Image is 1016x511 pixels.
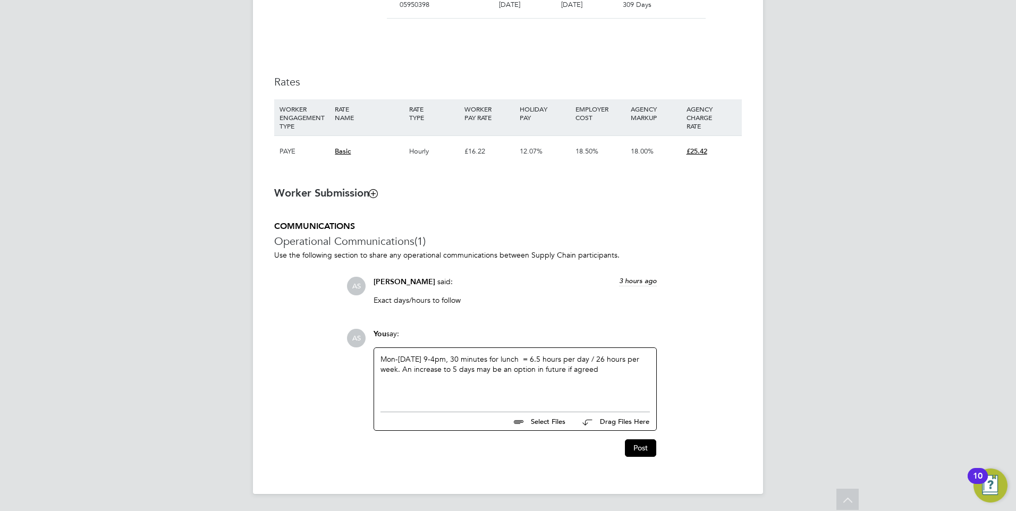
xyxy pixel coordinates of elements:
div: WORKER PAY RATE [462,99,517,127]
span: AS [347,277,366,295]
span: £25.42 [687,147,707,156]
span: Basic [335,147,351,156]
p: Use the following section to share any operational communications between Supply Chain participants. [274,250,742,260]
div: AGENCY CHARGE RATE [684,99,739,135]
span: (1) [414,234,426,248]
span: [PERSON_NAME] [374,277,435,286]
div: EMPLOYER COST [573,99,628,127]
button: Post [625,439,656,456]
div: Mon-[DATE] 9-4pm, 30 minutes for lunch = 6.5 hours per day / 26 hours per week. An increase to 5 ... [380,354,650,400]
div: Hourly [407,136,462,167]
div: RATE NAME [332,99,406,127]
div: 10 [973,476,983,490]
span: AS [347,329,366,347]
span: 18.50% [575,147,598,156]
button: Open Resource Center, 10 new notifications [973,469,1007,503]
span: You [374,329,386,338]
span: said: [437,277,453,286]
div: WORKER ENGAGEMENT TYPE [277,99,332,135]
div: AGENCY MARKUP [628,99,683,127]
h3: Rates [274,75,742,89]
span: 18.00% [631,147,654,156]
h3: Operational Communications [274,234,742,248]
div: £16.22 [462,136,517,167]
div: say: [374,329,657,347]
span: 3 hours ago [619,276,657,285]
h5: COMMUNICATIONS [274,221,742,232]
b: Worker Submission [274,186,377,199]
span: 12.07% [520,147,543,156]
p: Exact days/hours to follow [374,295,657,305]
div: RATE TYPE [407,99,462,127]
button: Drag Files Here [574,411,650,433]
div: HOLIDAY PAY [517,99,572,127]
div: PAYE [277,136,332,167]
